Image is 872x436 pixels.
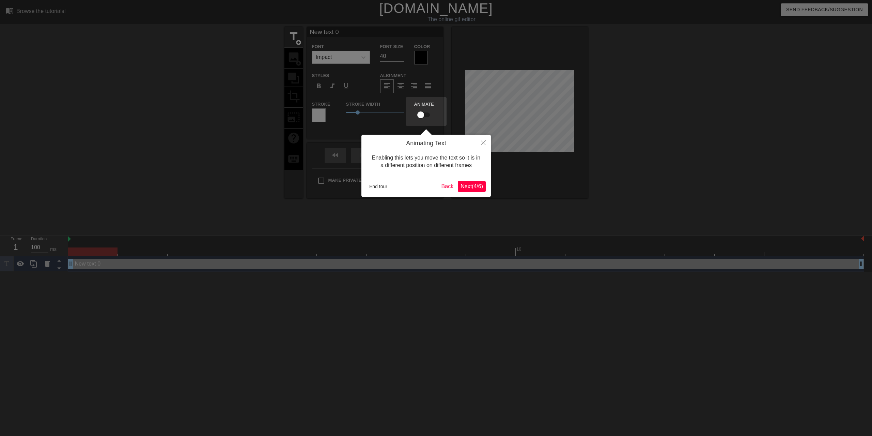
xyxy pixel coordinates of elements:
h4: Animating Text [367,140,486,147]
button: Back [439,181,456,192]
button: Close [476,135,491,150]
button: End tour [367,181,390,192]
button: Next [458,181,486,192]
div: Enabling this lets you move the text so it is in a different position on different frames [367,147,486,176]
span: Next ( 4 / 6 ) [461,183,483,189]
